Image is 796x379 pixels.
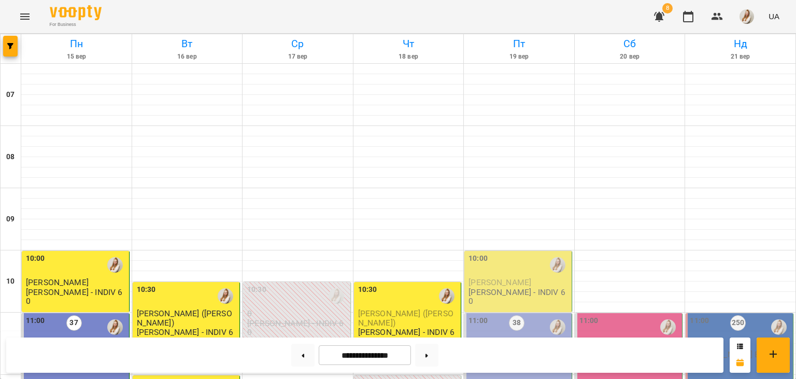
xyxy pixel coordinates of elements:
label: 11:00 [26,315,45,327]
p: [PERSON_NAME] - INDIV 60 [468,288,570,306]
label: 250 [730,315,746,331]
p: [PERSON_NAME] - INDIV 60 [137,328,238,346]
img: Адамович Вікторія [771,319,787,335]
span: UA [769,11,779,22]
h6: Чт [355,36,462,52]
label: 11:00 [690,315,709,327]
img: Адамович Вікторія [107,319,123,335]
h6: Пт [465,36,573,52]
label: 11:00 [468,315,488,327]
button: Menu [12,4,37,29]
p: 0 [247,309,348,318]
label: 11:00 [579,315,599,327]
img: Адамович Вікторія [550,319,565,335]
p: [PERSON_NAME] - INDIV 60 [247,319,348,337]
h6: 15 вер [23,52,130,62]
h6: 19 вер [465,52,573,62]
h6: 21 вер [687,52,794,62]
button: UA [764,7,784,26]
label: 10:30 [358,284,377,296]
img: Адамович Вікторія [439,288,454,304]
span: [PERSON_NAME] [468,277,531,287]
h6: 07 [6,89,15,101]
label: 37 [66,315,82,331]
h6: 20 вер [576,52,684,62]
img: Адамович Вікторія [550,257,565,273]
span: 8 [662,3,673,13]
h6: 17 вер [244,52,351,62]
label: 10:30 [137,284,156,296]
h6: Ср [244,36,351,52]
span: [PERSON_NAME] [26,277,89,287]
img: Voopty Logo [50,5,102,20]
span: For Business [50,21,102,28]
h6: Пн [23,36,130,52]
label: 10:30 [247,284,266,296]
h6: Вт [134,36,241,52]
p: [PERSON_NAME] - INDIV 60 [26,288,127,306]
span: [PERSON_NAME] ([PERSON_NAME]) [137,308,232,327]
h6: 18 вер [355,52,462,62]
img: Адамович Вікторія [660,319,676,335]
h6: 16 вер [134,52,241,62]
label: 10:00 [26,253,45,264]
label: 38 [509,315,524,331]
h6: 10 [6,276,15,287]
span: [PERSON_NAME] ([PERSON_NAME]) [358,308,453,327]
h6: 09 [6,214,15,225]
img: Адамович Вікторія [329,288,344,304]
h6: 08 [6,151,15,163]
img: Адамович Вікторія [107,257,123,273]
img: db46d55e6fdf8c79d257263fe8ff9f52.jpeg [740,9,754,24]
h6: Сб [576,36,684,52]
h6: Нд [687,36,794,52]
label: 10:00 [468,253,488,264]
img: Адамович Вікторія [218,288,233,304]
p: [PERSON_NAME] - INDIV 60 [358,328,459,346]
